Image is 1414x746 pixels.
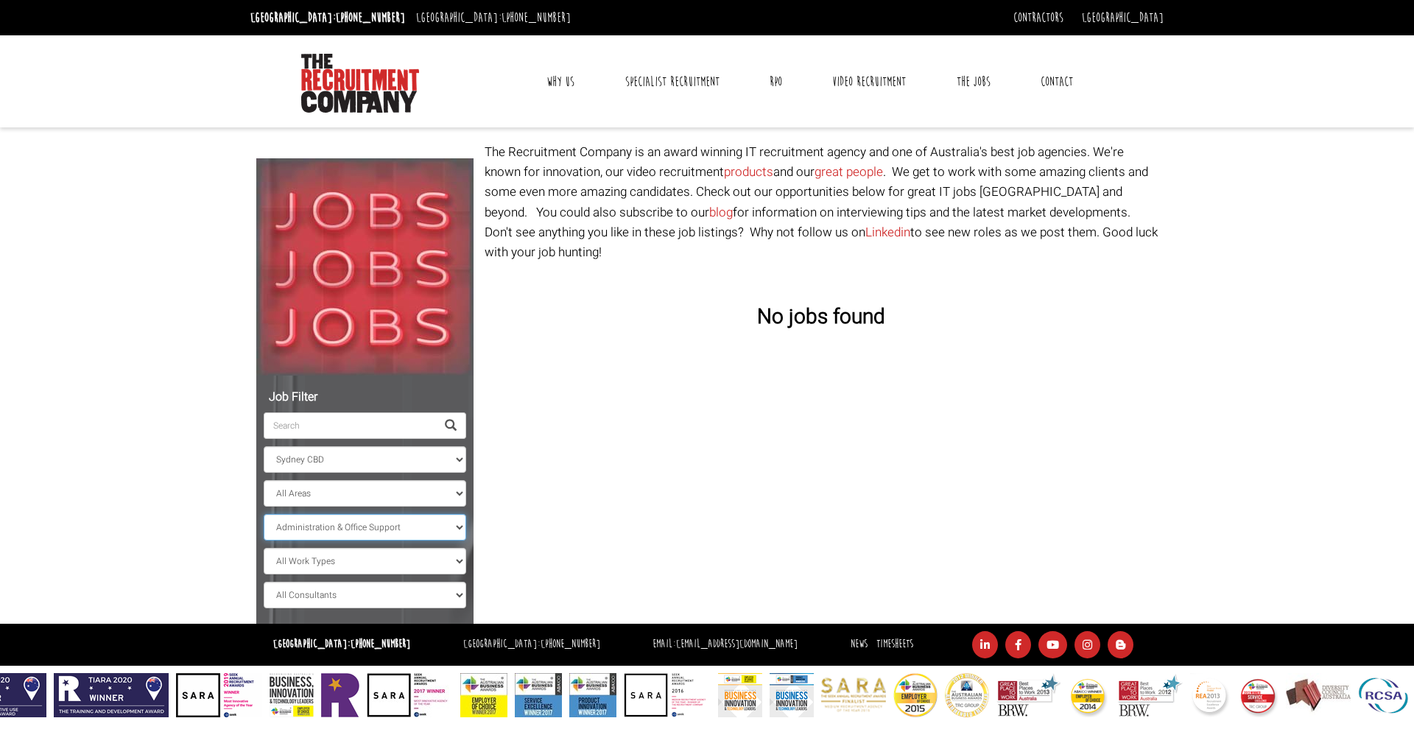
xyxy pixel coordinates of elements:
[485,142,1158,262] p: The Recruitment Company is an award winning IT recruitment agency and one of Australia's best job...
[336,10,405,26] a: [PHONE_NUMBER]
[614,63,731,100] a: Specialist Recruitment
[1082,10,1164,26] a: [GEOGRAPHIC_DATA]
[876,637,913,651] a: Timesheets
[709,203,733,222] a: blog
[815,163,883,181] a: great people
[851,637,868,651] a: News
[535,63,585,100] a: Why Us
[264,391,466,404] h5: Job Filter
[460,634,604,655] li: [GEOGRAPHIC_DATA]:
[502,10,571,26] a: [PHONE_NUMBER]
[273,637,410,651] strong: [GEOGRAPHIC_DATA]:
[649,634,801,655] li: Email:
[351,637,410,651] a: [PHONE_NUMBER]
[1030,63,1084,100] a: Contact
[1013,10,1063,26] a: Contractors
[247,6,409,29] li: [GEOGRAPHIC_DATA]:
[256,158,474,376] img: Jobs, Jobs, Jobs
[301,54,419,113] img: The Recruitment Company
[724,163,773,181] a: products
[946,63,1002,100] a: The Jobs
[676,637,798,651] a: [EMAIL_ADDRESS][DOMAIN_NAME]
[485,306,1158,329] h3: No jobs found
[541,637,600,651] a: [PHONE_NUMBER]
[412,6,574,29] li: [GEOGRAPHIC_DATA]:
[759,63,793,100] a: RPO
[865,223,910,242] a: Linkedin
[264,412,436,439] input: Search
[821,63,917,100] a: Video Recruitment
